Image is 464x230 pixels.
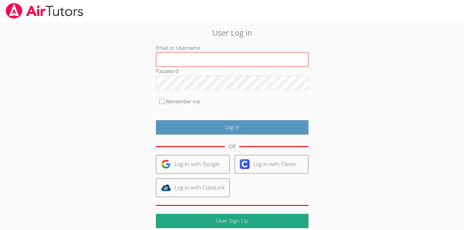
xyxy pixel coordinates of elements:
[156,44,200,51] label: Email or Username
[161,183,171,192] img: classlink-logo-d6bb404cc1216ec64c9a2012d9dc4662098be43eaf13dc465df04b49fa7ab582.svg
[228,142,236,151] div: OR
[235,155,308,174] a: Log in with Clever
[240,159,250,169] img: clever-logo-6eab21bc6e7a338710f1a6ff85c0baf02591cd810cc4098c63d3a4b26e2feb20.svg
[161,159,171,169] img: google-logo-50288ca7cdecda66e5e0955fdab243c47b7ad437acaf1139b6f446037453330a.svg
[166,98,200,105] label: Remember me
[156,120,308,135] input: Log in
[5,3,84,19] img: airtutors_banner-c4298cdbf04f3fff15de1276eac7730deb9818008684d7c2e4769d2f7ddbe033.png
[156,178,230,197] a: Log in with ClassLink
[156,214,308,228] a: User Sign Up
[156,67,178,74] label: Password
[107,27,357,38] h2: User Log in
[156,155,230,174] a: Log in with Google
